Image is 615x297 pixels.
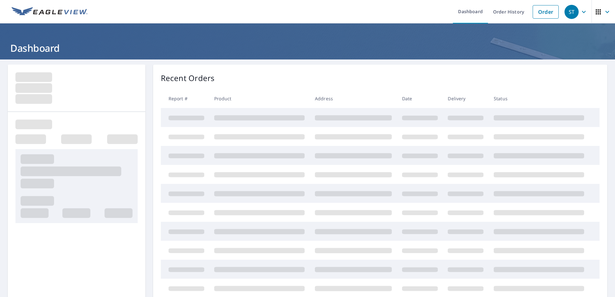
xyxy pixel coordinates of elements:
th: Address [310,89,397,108]
p: Recent Orders [161,72,215,84]
div: ST [565,5,579,19]
th: Status [489,89,589,108]
img: EV Logo [12,7,87,17]
th: Delivery [443,89,489,108]
th: Date [397,89,443,108]
a: Order [533,5,559,19]
th: Report # [161,89,209,108]
th: Product [209,89,310,108]
h1: Dashboard [8,41,607,55]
